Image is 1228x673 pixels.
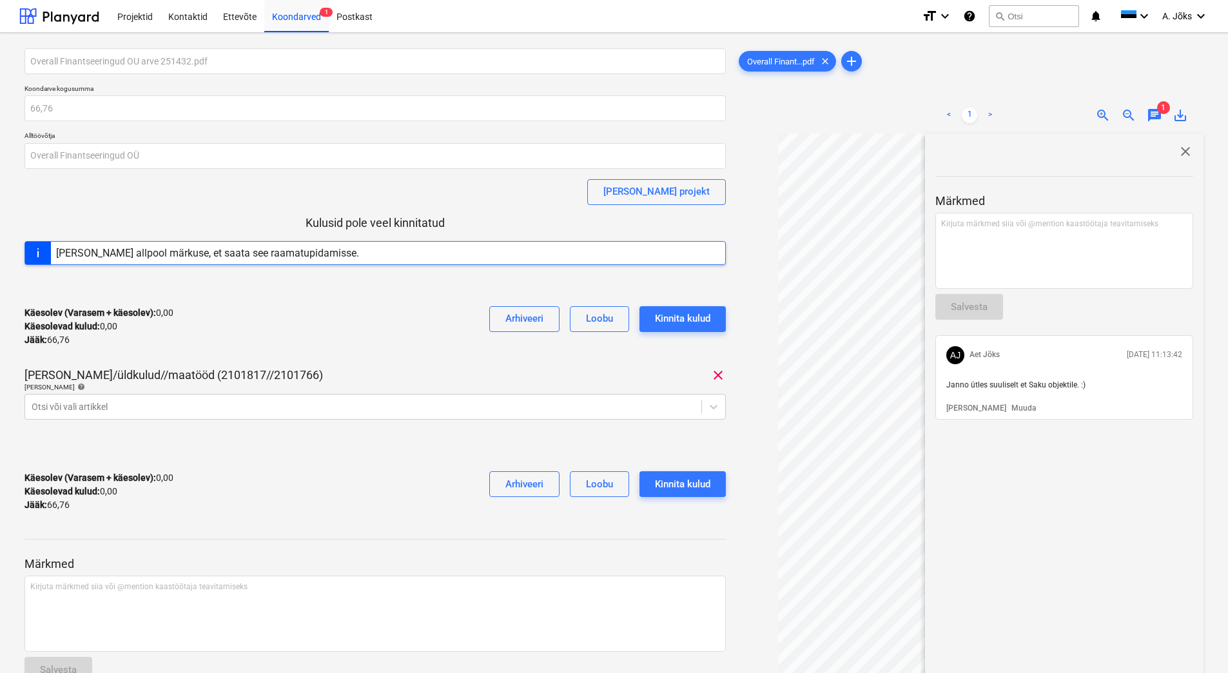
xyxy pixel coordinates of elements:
[1147,108,1162,123] span: chat
[1157,101,1170,114] span: 1
[639,306,726,332] button: Kinnita kulud
[1178,144,1193,159] span: close
[24,215,726,231] p: Kulusid pole veel kinnitatud
[24,335,47,345] strong: Jääk :
[989,5,1079,27] button: Otsi
[24,48,726,74] input: Koondarve nimi
[995,11,1005,21] span: search
[1164,611,1228,673] iframe: Chat Widget
[1011,403,1036,414] button: Muuda
[570,306,629,332] button: Loobu
[56,247,359,259] div: [PERSON_NAME] allpool märkuse, et saata see raamatupidamisse.
[24,306,173,320] p: 0,00
[946,380,1086,389] span: Janno ütles suuliselt et Saku objektile. :)
[24,500,47,510] strong: Jääk :
[963,8,976,24] i: Abikeskus
[24,143,726,169] input: Alltöövõtja
[24,498,70,512] p: 66,76
[24,132,726,142] p: Alltöövõtja
[1162,11,1192,21] span: A. Jõks
[24,307,156,318] strong: Käesolev (Varasem + käesolev) :
[24,471,173,485] p: 0,00
[739,51,836,72] div: Overall Finant...pdf
[570,471,629,497] button: Loobu
[941,108,957,123] a: Previous page
[320,8,333,17] span: 1
[587,179,726,205] button: [PERSON_NAME] projekt
[950,350,960,360] span: AJ
[1127,349,1182,360] p: [DATE] 11:13:42
[1173,108,1188,123] span: save_alt
[946,346,964,364] div: Aet Jõks
[24,95,726,121] input: Koondarve kogusumma
[935,193,1193,209] p: Märkmed
[817,54,833,69] span: clear
[24,333,70,347] p: 66,76
[710,367,726,383] span: clear
[844,54,859,69] span: add
[739,57,823,66] span: Overall Finant...pdf
[922,8,937,24] i: format_size
[1089,8,1102,24] i: notifications
[937,8,953,24] i: keyboard_arrow_down
[24,486,100,496] strong: Käesolevad kulud :
[586,476,613,493] div: Loobu
[962,108,977,123] a: Page 1 is your current page
[1095,108,1111,123] span: zoom_in
[505,476,543,493] div: Arhiveeri
[24,84,726,95] p: Koondarve kogusumma
[586,310,613,327] div: Loobu
[24,473,156,483] strong: Käesolev (Varasem + käesolev) :
[970,349,1000,360] p: Aet Jõks
[75,383,85,391] span: help
[24,320,117,333] p: 0,00
[1136,8,1152,24] i: keyboard_arrow_down
[655,476,710,493] div: Kinnita kulud
[1193,8,1209,24] i: keyboard_arrow_down
[1121,108,1136,123] span: zoom_out
[603,183,710,200] div: [PERSON_NAME] projekt
[24,383,726,391] div: [PERSON_NAME]
[24,321,100,331] strong: Käesolevad kulud :
[639,471,726,497] button: Kinnita kulud
[24,367,323,383] p: [PERSON_NAME]/üldkulud//maatööd (2101817//2101766)
[655,310,710,327] div: Kinnita kulud
[505,310,543,327] div: Arhiveeri
[24,485,117,498] p: 0,00
[946,403,1006,414] button: [PERSON_NAME]
[489,471,560,497] button: Arhiveeri
[489,306,560,332] button: Arhiveeri
[982,108,998,123] a: Next page
[24,556,726,572] p: Märkmed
